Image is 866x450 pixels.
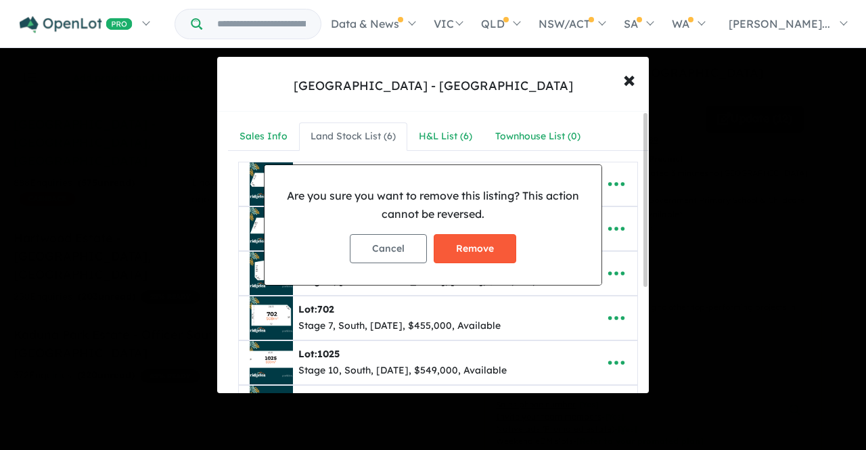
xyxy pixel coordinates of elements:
input: Try estate name, suburb, builder or developer [205,9,318,39]
p: Are you sure you want to remove this listing? This action cannot be reversed. [275,187,591,223]
button: Cancel [350,234,427,263]
span: [PERSON_NAME]... [729,17,830,30]
button: Remove [434,234,516,263]
img: Openlot PRO Logo White [20,16,133,33]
